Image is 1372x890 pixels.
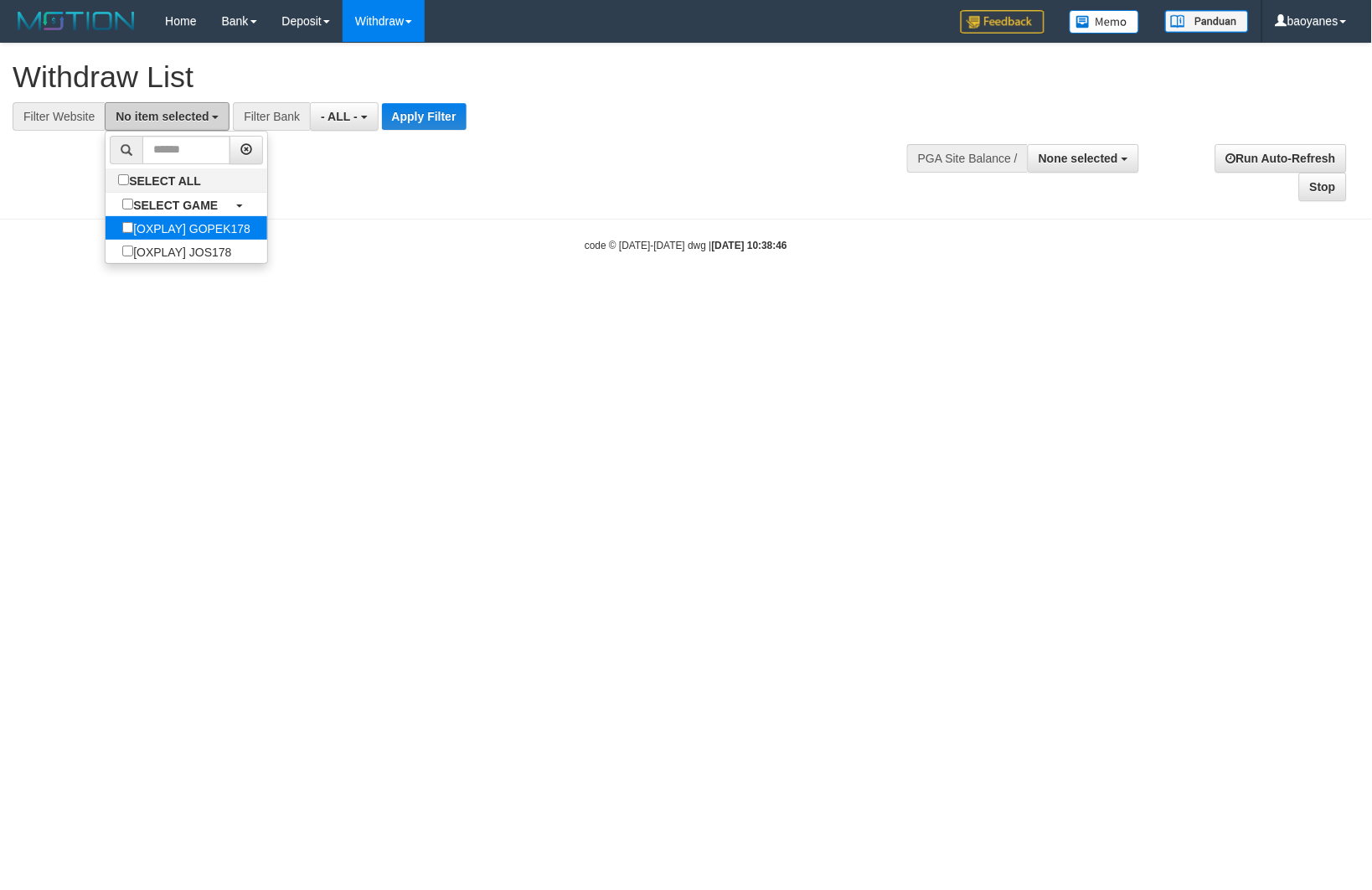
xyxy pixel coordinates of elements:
img: MOTION_logo.png [13,8,140,34]
a: Run Auto-Refresh [1215,144,1347,173]
button: - ALL - [310,102,378,131]
div: Filter Website [13,102,105,131]
h1: Withdraw List [13,60,898,94]
small: code © [DATE]-[DATE] dwg | [585,240,787,251]
img: Feedback.jpg [961,10,1044,34]
label: [OXPLAY] JOS178 [106,240,248,263]
button: Apply Filter [382,103,467,130]
input: [OXPLAY] GOPEK178 [122,222,133,233]
span: None selected [1039,152,1118,165]
strong: [DATE] 10:38:46 [712,240,787,251]
img: Button%20Memo.svg [1070,10,1140,34]
div: PGA Site Balance / [907,144,1028,173]
label: [OXPLAY] GOPEK178 [106,216,267,240]
div: Filter Bank [233,102,310,131]
label: SELECT ALL [106,168,218,192]
a: SELECT GAME [106,193,267,216]
span: No item selected [116,110,209,123]
button: None selected [1028,144,1139,173]
img: panduan.png [1165,10,1249,33]
input: SELECT ALL [118,174,129,185]
span: - ALL - [321,110,358,123]
b: SELECT GAME [133,199,218,212]
input: [OXPLAY] JOS178 [122,246,133,256]
a: Stop [1299,173,1347,201]
button: No item selected [105,102,230,131]
input: SELECT GAME [122,199,133,210]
